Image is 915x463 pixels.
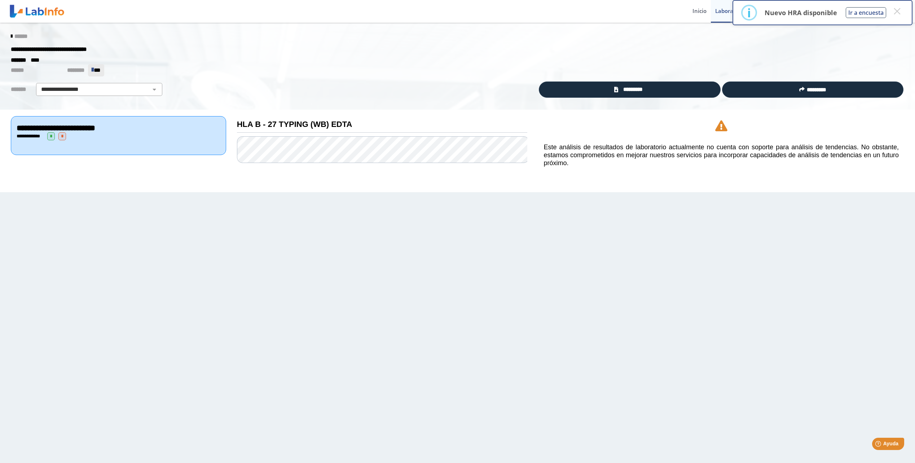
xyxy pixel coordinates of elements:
b: HLA B - 27 TYPING (WB) EDTA [237,120,352,129]
button: Close this dialog [890,5,903,18]
button: Ir a encuesta [846,7,886,18]
h5: Este análisis de resultados de laboratorio actualmente no cuenta con soporte para análisis de ten... [544,144,899,167]
p: Nuevo HRA disponible [765,8,837,17]
iframe: Help widget launcher [851,435,907,455]
div: i [747,6,751,19]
